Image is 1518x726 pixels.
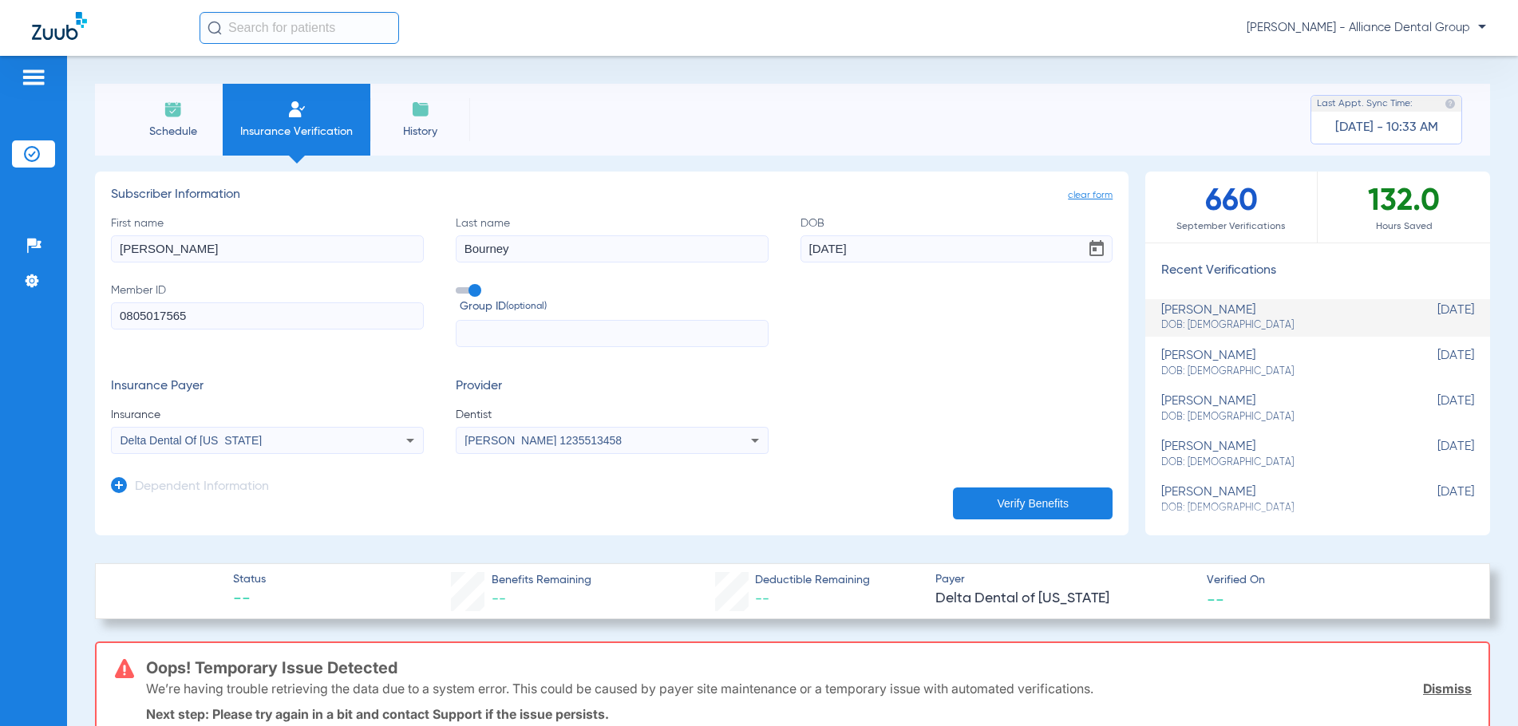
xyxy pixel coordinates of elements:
h3: Recent Verifications [1145,263,1490,279]
input: DOBOpen calendar [801,235,1113,262]
span: Benefits Remaining [492,572,591,589]
input: Last name [456,235,769,262]
span: -- [1207,590,1224,607]
img: Schedule [164,100,183,119]
h3: Subscriber Information [111,187,1113,203]
input: Member ID [111,302,424,329]
span: Hours Saved [1318,219,1490,235]
button: Verify Benefits [953,487,1113,519]
img: Zuub Logo [32,12,87,40]
img: hamburger-icon [21,68,46,87]
span: Delta Dental of [US_STATE] [935,589,1193,609]
input: First name [111,235,424,262]
span: Group ID [460,298,769,315]
a: Dismiss [1423,681,1472,696]
span: Last Appt. Sync Time: [1317,96,1413,112]
span: DOB: [DEMOGRAPHIC_DATA] [1161,456,1394,470]
div: [PERSON_NAME] [1161,303,1394,333]
img: History [411,100,430,119]
span: -- [492,592,506,606]
span: Delta Dental Of [US_STATE] [121,434,263,447]
span: Insurance [111,407,424,423]
button: Open calendar [1081,233,1113,265]
small: (optional) [506,298,547,315]
label: First name [111,215,424,262]
div: [PERSON_NAME] [1161,349,1394,378]
span: [DATE] [1394,303,1474,333]
div: 132.0 [1318,172,1490,243]
span: [DATE] [1394,349,1474,378]
span: [DATE] [1394,440,1474,469]
span: [DATE] [1394,485,1474,515]
label: Last name [456,215,769,262]
span: DOB: [DEMOGRAPHIC_DATA] [1161,410,1394,424]
img: Manual Insurance Verification [287,100,306,119]
span: History [382,124,458,140]
h3: Insurance Payer [111,379,424,395]
span: clear form [1068,187,1113,203]
span: [PERSON_NAME] 1235513458 [464,434,622,447]
span: -- [233,589,266,611]
span: September Verifications [1145,219,1317,235]
input: Search for patients [200,12,399,44]
span: Payer [935,571,1193,588]
label: Member ID [111,282,424,348]
span: DOB: [DEMOGRAPHIC_DATA] [1161,365,1394,379]
h3: Oops! Temporary Issue Detected [146,660,1472,676]
span: DOB: [DEMOGRAPHIC_DATA] [1161,318,1394,333]
p: We’re having trouble retrieving the data due to a system error. This could be caused by payer sit... [146,681,1093,696]
span: DOB: [DEMOGRAPHIC_DATA] [1161,501,1394,515]
span: Verified On [1207,572,1465,589]
span: [PERSON_NAME] - Alliance Dental Group [1247,20,1486,36]
span: Schedule [135,124,211,140]
p: Next step: Please try again in a bit and contact Support if the issue persists. [146,706,1472,722]
span: [DATE] - 10:33 AM [1335,120,1438,136]
h3: Provider [456,379,769,395]
img: error-icon [115,659,134,678]
span: [DATE] [1394,394,1474,424]
div: [PERSON_NAME] [1161,394,1394,424]
div: [PERSON_NAME] [1161,485,1394,515]
span: -- [755,592,769,606]
span: Deductible Remaining [755,572,870,589]
span: Status [233,571,266,588]
img: last sync help info [1445,98,1456,109]
span: Dentist [456,407,769,423]
label: DOB [801,215,1113,262]
div: 660 [1145,172,1318,243]
div: [PERSON_NAME] [1161,440,1394,469]
h3: Dependent Information [135,479,269,495]
img: Search Icon [208,21,222,35]
span: Insurance Verification [235,124,358,140]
